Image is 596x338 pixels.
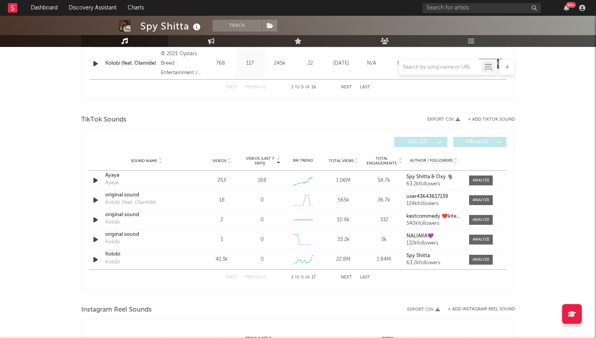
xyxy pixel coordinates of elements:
strong: NALIAKA💜 [406,233,434,239]
a: original sound [105,211,188,219]
span: Total Views [329,159,354,163]
div: 63.2k followers [406,260,461,266]
div: 332 [366,216,402,224]
button: First [226,275,237,280]
button: 99+ [564,5,569,11]
div: 36.7k [366,196,402,204]
div: + Add Instagram Reel Sound [440,307,515,312]
span: Videos (last 7 days) [244,156,276,166]
div: 168 [258,177,266,185]
span: Total Engagements [366,156,398,166]
a: original sound [105,191,188,199]
a: original sound [105,231,188,239]
div: Spy Shitta [140,20,203,33]
button: + Add Instagram Reel Sound [448,307,515,312]
button: Next [341,275,352,280]
div: 22.8M [325,256,362,263]
span: of [305,86,310,89]
div: 58.7k [366,177,402,185]
button: Export CSV [427,117,460,122]
input: Search by song name or URL [399,64,482,71]
div: 1 5 17 [282,273,325,282]
button: Next [341,85,352,90]
button: First [226,85,237,90]
span: UGC ( 17 ) [399,140,436,144]
button: Last [360,85,370,90]
span: Videos [212,159,226,163]
strong: Spy Shitta [406,253,430,258]
div: Kolobi [105,218,120,226]
div: 0 [261,196,264,204]
button: + Add TikTok Sound [468,118,515,122]
div: 10.9k [325,216,362,224]
div: 0 [261,236,264,244]
div: 124k followers [406,201,461,207]
div: 63.2k followers [406,181,461,187]
button: Official(0) [453,137,507,147]
div: 41.3k [203,256,240,263]
input: Search for artists [423,3,541,13]
span: Official ( 0 ) [458,140,495,144]
span: of [305,276,310,279]
strong: user43643617139 [406,194,448,199]
div: 132k followers [406,241,461,246]
div: Kolobi [105,258,120,266]
div: 1.84M [366,256,402,263]
div: 0 [261,216,264,224]
div: 565k [325,196,362,204]
div: 18 [203,196,240,204]
span: TikTok Sounds [81,115,127,125]
a: user43643617139 [406,194,461,200]
button: Last [360,275,370,280]
button: Previous [245,85,266,90]
span: Author / Followers [410,158,453,163]
span: to [295,276,300,279]
button: Export CSV [407,307,440,312]
span: Sound Name [131,159,157,163]
div: Ayaya [105,179,119,187]
strong: Spy Shitta & Oxy 🐐 [406,174,453,179]
a: Kolobi [105,250,188,258]
a: Spy Shitta & Oxy 🐐 [406,174,461,180]
button: Previous [245,275,266,280]
a: NALIAKA💜 [406,233,461,239]
a: Ayaya [105,172,188,179]
div: 1 [203,236,240,244]
button: UGC(17) [394,137,447,147]
a: Spy Shitta [406,253,461,259]
div: 1.06M [325,177,362,185]
button: Track [212,20,262,32]
a: kestcommedy ❤️kitengela [406,214,461,219]
div: 99 + [566,2,576,8]
div: 33.2k [325,236,362,244]
div: 6M Trend [285,158,321,164]
div: 2 [203,216,240,224]
div: 540k followers [406,221,461,226]
strong: kestcommedy ❤️kitengela [406,214,469,219]
div: 3k [366,236,402,244]
button: + Add TikTok Sound [460,118,515,122]
div: Kolobi [105,238,120,246]
div: 253 [203,177,240,185]
div: 1 5 16 [282,83,325,92]
span: Instagram Reel Sounds [81,305,152,315]
div: © 2021 Oystars Breed Entertainment / Azuri [161,49,204,78]
div: Kolobi (feat. Olamide) [105,199,156,207]
span: to [295,86,300,89]
div: 0 [261,256,264,263]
